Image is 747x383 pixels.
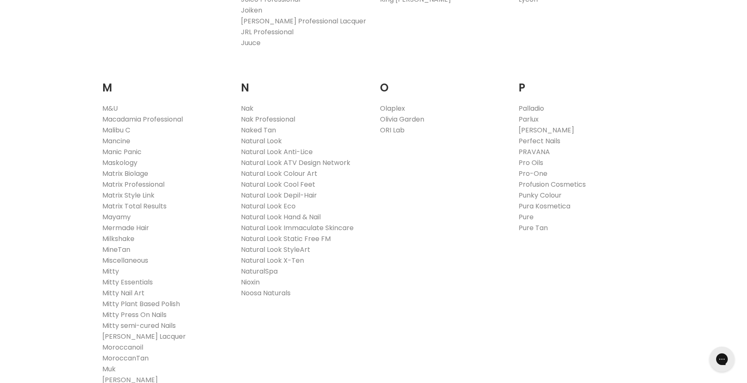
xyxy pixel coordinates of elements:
[102,321,176,330] a: Mitty semi-cured Nails
[519,125,574,135] a: [PERSON_NAME]
[519,223,548,233] a: Pure Tan
[102,353,149,363] a: MoroccanTan
[519,212,534,222] a: Pure
[102,223,149,233] a: Mermade Hair
[102,234,134,243] a: Milkshake
[519,104,544,113] a: Palladio
[519,114,539,124] a: Parlux
[102,364,116,374] a: Muk
[102,136,130,146] a: Mancine
[241,125,276,135] a: Naked Tan
[519,201,570,211] a: Pura Kosmetica
[241,5,262,15] a: Joiken
[102,212,131,222] a: Mayamy
[241,136,282,146] a: Natural Look
[241,256,304,265] a: Natural Look X-Ten
[102,332,186,341] a: [PERSON_NAME] Lacquer
[241,223,354,233] a: Natural Look Immaculate Skincare
[241,266,278,276] a: NaturalSpa
[102,158,137,167] a: Maskology
[241,180,315,189] a: Natural Look Cool Feet
[102,104,118,113] a: M&U
[241,147,313,157] a: Natural Look Anti-Lice
[102,147,142,157] a: Manic Panic
[241,38,261,48] a: Juuce
[241,27,294,37] a: JRL Professional
[241,201,296,211] a: Natural Look Eco
[380,114,424,124] a: Olivia Garden
[102,288,144,298] a: Mitty Nail Art
[519,190,562,200] a: Punky Colour
[241,104,253,113] a: Nak
[241,114,295,124] a: Nak Professional
[380,125,405,135] a: ORI Lab
[102,277,153,287] a: Mitty Essentials
[241,158,350,167] a: Natural Look ATV Design Network
[519,158,543,167] a: Pro Oils
[380,68,506,96] h2: O
[241,277,260,287] a: Nioxin
[102,169,148,178] a: Matrix Biolage
[519,180,586,189] a: Profusion Cosmetics
[102,299,180,309] a: Mitty Plant Based Polish
[241,288,291,298] a: Noosa Naturals
[519,136,560,146] a: Perfect Nails
[102,342,143,352] a: Moroccanoil
[102,114,183,124] a: Macadamia Professional
[241,245,310,254] a: Natural Look StyleArt
[241,68,367,96] h2: N
[519,169,547,178] a: Pro-One
[102,68,229,96] h2: M
[102,125,130,135] a: Malibu C
[102,245,130,254] a: MineTan
[102,180,165,189] a: Matrix Professional
[241,190,317,200] a: Natural Look Depil-Hair
[102,266,119,276] a: Mitty
[519,147,550,157] a: PRAVANA
[241,234,331,243] a: Natural Look Static Free FM
[241,212,321,222] a: Natural Look Hand & Nail
[705,344,739,375] iframe: Gorgias live chat messenger
[380,104,405,113] a: Olaplex
[519,68,645,96] h2: P
[102,201,167,211] a: Matrix Total Results
[102,310,167,320] a: Mitty Press On Nails
[102,256,148,265] a: Miscellaneous
[241,16,366,26] a: [PERSON_NAME] Professional Lacquer
[241,169,317,178] a: Natural Look Colour Art
[102,190,154,200] a: Matrix Style Link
